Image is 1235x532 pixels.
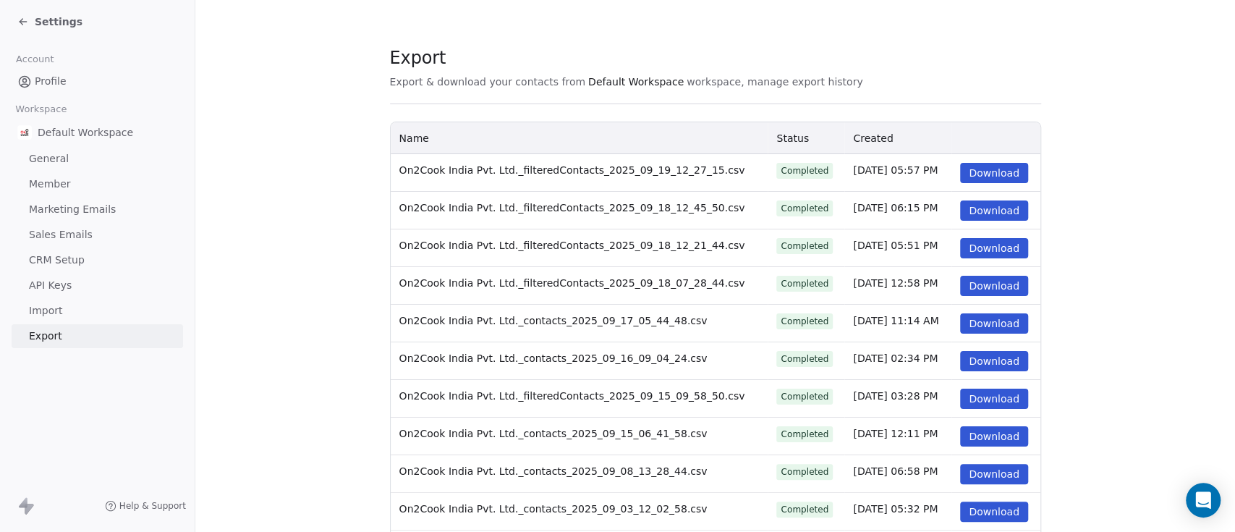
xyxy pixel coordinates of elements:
[781,465,828,478] div: Completed
[844,380,951,418] td: [DATE] 03:28 PM
[781,315,828,328] div: Completed
[960,313,1028,334] button: Download
[17,14,82,29] a: Settings
[9,48,60,70] span: Account
[35,74,67,89] span: Profile
[12,299,183,323] a: Import
[399,465,708,477] span: On2Cook India Pvt. Ltd._contacts_2025_09_08_13_28_44.csv
[119,500,186,512] span: Help & Support
[17,125,32,140] img: on2cook%20logo-04%20copy.jpg
[29,253,85,268] span: CRM Setup
[960,502,1028,522] button: Download
[399,315,708,326] span: On2Cook India Pvt. Ltd._contacts_2025_09_17_05_44_48.csv
[781,428,828,441] div: Completed
[12,248,183,272] a: CRM Setup
[781,164,828,177] div: Completed
[960,351,1028,371] button: Download
[390,75,585,89] span: Export & download your contacts from
[390,47,863,69] span: Export
[399,503,708,515] span: On2Cook India Pvt. Ltd._contacts_2025_09_03_12_02_58.csv
[844,418,951,455] td: [DATE] 12:11 PM
[12,223,183,247] a: Sales Emails
[853,132,893,144] span: Created
[29,303,62,318] span: Import
[844,493,951,531] td: [DATE] 05:32 PM
[29,202,116,217] span: Marketing Emails
[399,390,745,402] span: On2Cook India Pvt. Ltd._filteredContacts_2025_09_15_09_58_50.csv
[105,500,186,512] a: Help & Support
[844,229,951,267] td: [DATE] 05:51 PM
[12,147,183,171] a: General
[844,305,951,342] td: [DATE] 11:14 AM
[960,389,1028,409] button: Download
[844,455,951,493] td: [DATE] 06:58 PM
[29,227,93,242] span: Sales Emails
[844,192,951,229] td: [DATE] 06:15 PM
[38,125,133,140] span: Default Workspace
[781,352,828,366] div: Completed
[12,198,183,221] a: Marketing Emails
[12,69,183,93] a: Profile
[960,200,1028,221] button: Download
[12,274,183,297] a: API Keys
[960,163,1028,183] button: Download
[781,240,828,253] div: Completed
[844,267,951,305] td: [DATE] 12:58 PM
[588,75,684,89] span: Default Workspace
[781,390,828,403] div: Completed
[399,164,745,176] span: On2Cook India Pvt. Ltd._filteredContacts_2025_09_19_12_27_15.csv
[399,132,429,144] span: Name
[35,14,82,29] span: Settings
[399,277,745,289] span: On2Cook India Pvt. Ltd._filteredContacts_2025_09_18_07_28_44.csv
[960,276,1028,296] button: Download
[29,329,62,344] span: Export
[781,277,828,290] div: Completed
[399,240,745,251] span: On2Cook India Pvt. Ltd._filteredContacts_2025_09_18_12_21_44.csv
[9,98,73,120] span: Workspace
[12,324,183,348] a: Export
[776,132,809,144] span: Status
[29,177,71,192] span: Member
[29,278,72,293] span: API Keys
[960,464,1028,484] button: Download
[29,151,69,166] span: General
[12,172,183,196] a: Member
[781,503,828,516] div: Completed
[399,428,708,439] span: On2Cook India Pvt. Ltd._contacts_2025_09_15_06_41_58.csv
[844,342,951,380] td: [DATE] 02:34 PM
[960,238,1028,258] button: Download
[1186,483,1221,518] div: Open Intercom Messenger
[844,154,951,192] td: [DATE] 05:57 PM
[781,202,828,215] div: Completed
[399,202,745,214] span: On2Cook India Pvt. Ltd._filteredContacts_2025_09_18_12_45_50.csv
[687,75,862,89] span: workspace, manage export history
[960,426,1028,447] button: Download
[399,352,708,364] span: On2Cook India Pvt. Ltd._contacts_2025_09_16_09_04_24.csv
